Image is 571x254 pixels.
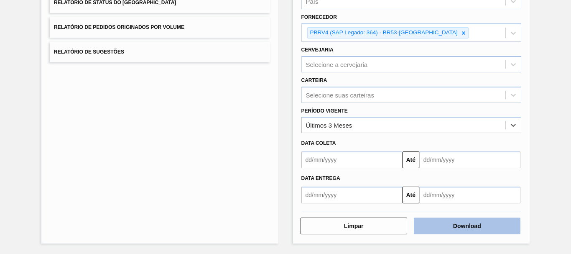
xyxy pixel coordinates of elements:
[306,122,352,129] div: Últimos 3 Meses
[301,47,334,53] label: Cervejaria
[306,61,368,68] div: Selecione a cervejaria
[301,218,407,234] button: Limpar
[54,49,124,55] span: Relatório de Sugestões
[301,14,337,20] label: Fornecedor
[419,151,520,168] input: dd/mm/yyyy
[301,175,340,181] span: Data entrega
[308,28,459,38] div: PBRV4 (SAP Legado: 364) - BR53-[GEOGRAPHIC_DATA]
[301,140,336,146] span: Data coleta
[50,42,270,62] button: Relatório de Sugestões
[301,108,348,114] label: Período Vigente
[301,77,327,83] label: Carteira
[301,151,403,168] input: dd/mm/yyyy
[54,24,184,30] span: Relatório de Pedidos Originados por Volume
[306,91,374,98] div: Selecione suas carteiras
[403,151,419,168] button: Até
[414,218,520,234] button: Download
[403,187,419,203] button: Até
[50,17,270,38] button: Relatório de Pedidos Originados por Volume
[419,187,520,203] input: dd/mm/yyyy
[301,187,403,203] input: dd/mm/yyyy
